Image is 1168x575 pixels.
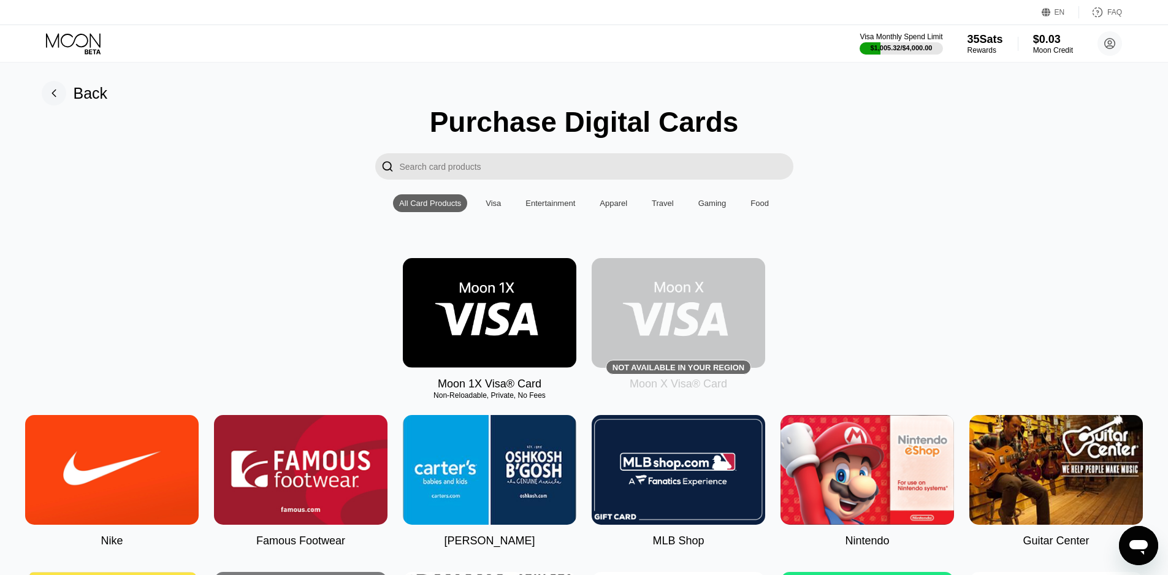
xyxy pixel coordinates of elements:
[403,391,576,400] div: Non-Reloadable, Private, No Fees
[698,199,727,208] div: Gaming
[692,194,733,212] div: Gaming
[845,535,889,547] div: Nintendo
[400,153,793,180] input: Search card products
[525,199,575,208] div: Entertainment
[1033,33,1073,46] div: $0.03
[519,194,581,212] div: Entertainment
[393,194,467,212] div: All Card Products
[1055,8,1065,17] div: EN
[74,85,108,102] div: Back
[968,46,1003,55] div: Rewards
[652,535,704,547] div: MLB Shop
[968,33,1003,55] div: 35SatsRewards
[101,535,123,547] div: Nike
[42,81,108,105] div: Back
[630,378,727,390] div: Moon X Visa® Card
[1023,535,1089,547] div: Guitar Center
[1033,33,1073,55] div: $0.03Moon Credit
[444,535,535,547] div: [PERSON_NAME]
[646,194,680,212] div: Travel
[430,105,739,139] div: Purchase Digital Cards
[750,199,769,208] div: Food
[1079,6,1122,18] div: FAQ
[1033,46,1073,55] div: Moon Credit
[438,378,541,390] div: Moon 1X Visa® Card
[381,159,394,173] div: 
[1042,6,1079,18] div: EN
[600,199,627,208] div: Apparel
[652,199,674,208] div: Travel
[613,363,744,372] div: Not available in your region
[860,32,942,55] div: Visa Monthly Spend Limit$1,005.32/$4,000.00
[968,33,1003,46] div: 35 Sats
[592,258,765,368] div: Not available in your region
[375,153,400,180] div: 
[399,199,461,208] div: All Card Products
[1107,8,1122,17] div: FAQ
[486,199,501,208] div: Visa
[860,32,942,41] div: Visa Monthly Spend Limit
[594,194,633,212] div: Apparel
[479,194,507,212] div: Visa
[744,194,775,212] div: Food
[1119,526,1158,565] iframe: Button to launch messaging window, conversation in progress
[256,535,345,547] div: Famous Footwear
[871,44,933,51] div: $1,005.32 / $4,000.00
